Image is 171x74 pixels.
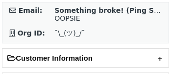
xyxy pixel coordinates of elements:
span: ¯\_(ツ)_/¯ [54,29,85,37]
h2: Customer Information [2,49,169,67]
span: OOPSIE [54,14,80,22]
strong: Org ID: [18,29,45,37]
strong: Email: [19,6,43,14]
